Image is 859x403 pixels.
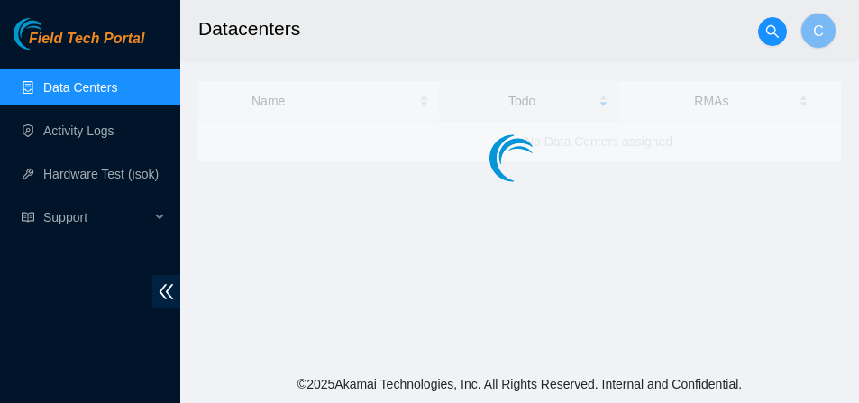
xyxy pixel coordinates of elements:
span: search [759,24,786,39]
button: C [800,13,836,49]
a: Akamai TechnologiesField Tech Portal [14,32,144,56]
span: C [813,20,824,42]
a: Data Centers [43,80,117,95]
a: Activity Logs [43,124,114,138]
span: double-left [152,275,180,308]
footer: © 2025 Akamai Technologies, Inc. All Rights Reserved. Internal and Confidential. [180,365,859,403]
span: Field Tech Portal [29,31,144,48]
span: read [22,211,34,224]
button: search [758,17,787,46]
a: Hardware Test (isok) [43,167,159,181]
span: Support [43,199,150,235]
img: Akamai Technologies [14,18,91,50]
